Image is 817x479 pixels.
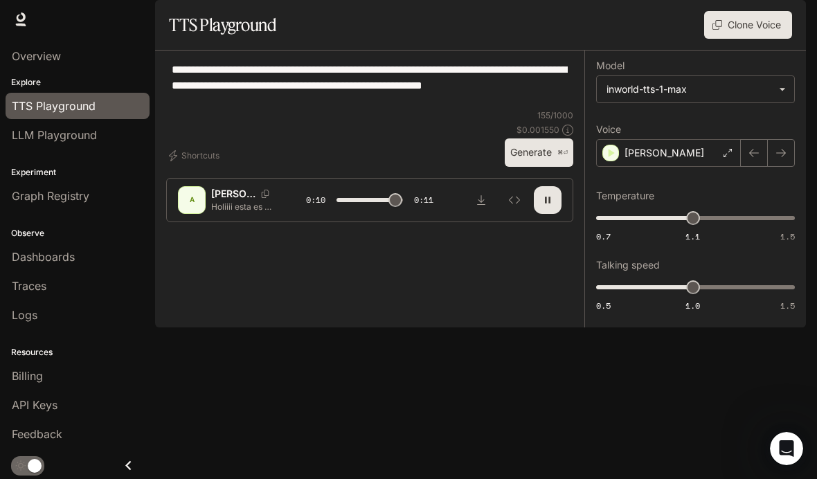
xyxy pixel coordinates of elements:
p: $ 0.001550 [517,124,559,136]
div: A [181,189,203,211]
p: 155 / 1000 [537,109,573,121]
button: Copy Voice ID [255,190,275,198]
button: Generate⌘⏎ [505,138,573,167]
p: Temperature [596,191,654,201]
button: Inspect [501,186,528,214]
span: 0:10 [306,193,325,207]
span: 0:11 [414,193,433,207]
button: Clone Voice [704,11,792,39]
p: Talking speed [596,260,660,270]
div: inworld-tts-1-max [597,76,794,102]
span: 1.5 [780,231,795,242]
p: ⌘⏎ [557,149,568,157]
p: [PERSON_NAME] [625,146,704,160]
span: 0.5 [596,300,611,311]
span: 0.7 [596,231,611,242]
p: Holiiii esta es mi presentación para ser una helps fps bueno en la verdad casi no sé nada sobre e... [211,201,278,213]
button: Download audio [467,186,495,214]
iframe: Intercom live chat [770,432,803,465]
span: 1.0 [685,300,700,311]
p: Voice [596,125,621,134]
span: 1.5 [780,300,795,311]
div: inworld-tts-1-max [607,82,772,96]
span: 1.1 [685,231,700,242]
h1: TTS Playground [169,11,276,39]
button: Shortcuts [166,145,225,167]
p: [PERSON_NAME] [211,187,255,201]
p: Model [596,61,625,71]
